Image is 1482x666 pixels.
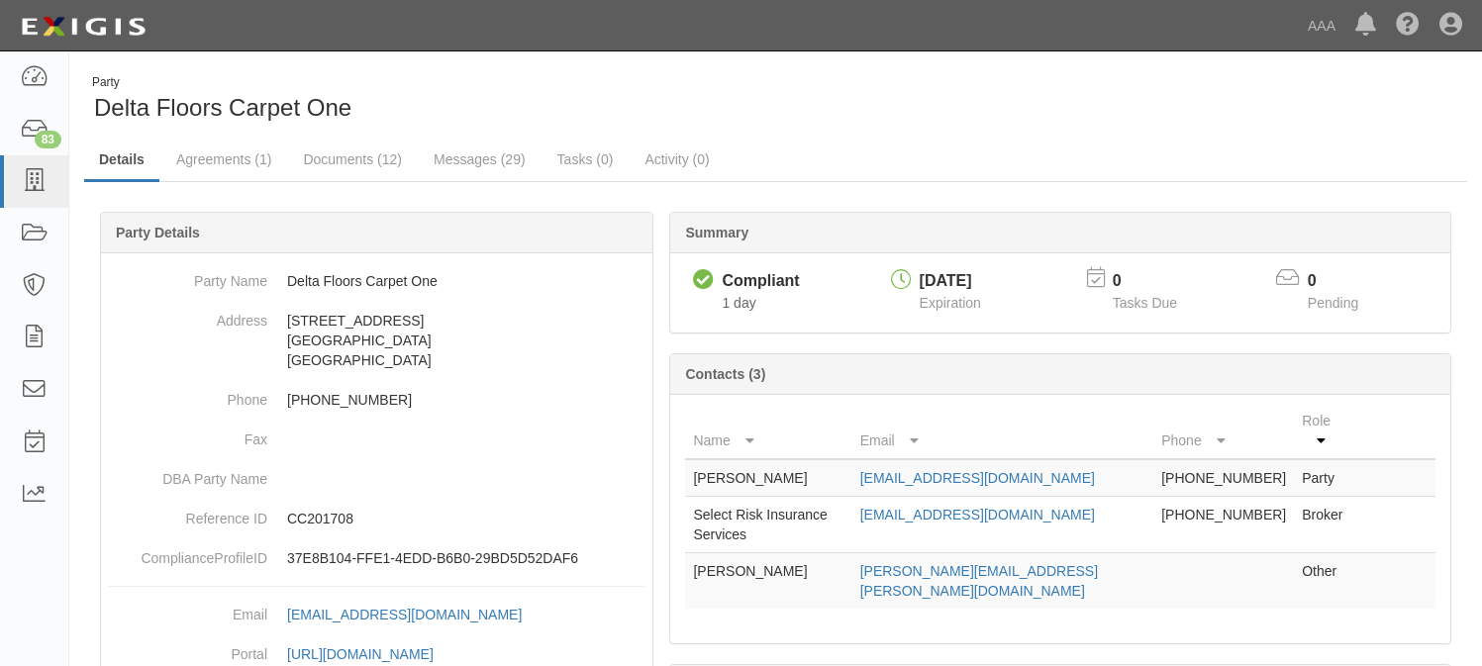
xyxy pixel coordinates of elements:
[109,380,267,410] dt: Phone
[109,261,644,301] dd: Delta Floors Carpet One
[1153,403,1294,459] th: Phone
[109,499,267,528] dt: Reference ID
[287,509,644,528] p: CC201708
[685,497,851,553] td: Select Risk Insurance Services
[685,366,765,382] b: Contacts (3)
[109,261,267,291] dt: Party Name
[109,538,267,568] dt: ComplianceProfileID
[920,270,981,293] div: [DATE]
[94,94,351,121] span: Delta Floors Carpet One
[35,131,61,148] div: 83
[1298,6,1345,46] a: AAA
[1396,14,1420,38] i: Help Center - Complianz
[287,548,644,568] p: 37E8B104-FFE1-4EDD-B6B0-29BD5D52DAF6
[685,225,748,240] b: Summary
[419,140,541,179] a: Messages (29)
[1113,270,1202,293] p: 0
[109,595,267,624] dt: Email
[109,420,267,449] dt: Fax
[722,270,799,293] div: Compliant
[116,225,200,240] b: Party Details
[109,301,644,380] dd: [STREET_ADDRESS] [GEOGRAPHIC_DATA] [GEOGRAPHIC_DATA]
[287,605,522,624] div: [EMAIL_ADDRESS][DOMAIN_NAME]
[860,470,1095,486] a: [EMAIL_ADDRESS][DOMAIN_NAME]
[1153,497,1294,553] td: [PHONE_NUMBER]
[287,607,543,622] a: [EMAIL_ADDRESS][DOMAIN_NAME]
[1294,459,1356,497] td: Party
[1294,403,1356,459] th: Role
[920,295,981,311] span: Expiration
[109,380,644,420] dd: [PHONE_NUMBER]
[1308,270,1383,293] p: 0
[161,140,286,179] a: Agreements (1)
[852,403,1154,459] th: Email
[860,563,1098,599] a: [PERSON_NAME][EMAIL_ADDRESS][PERSON_NAME][DOMAIN_NAME]
[109,459,267,489] dt: DBA Party Name
[15,9,151,45] img: logo-5460c22ac91f19d4615b14bd174203de0afe785f0fc80cf4dbbc73dc1793850b.png
[543,140,629,179] a: Tasks (0)
[1153,459,1294,497] td: [PHONE_NUMBER]
[685,403,851,459] th: Name
[1308,295,1358,311] span: Pending
[84,140,159,182] a: Details
[84,74,761,125] div: Delta Floors Carpet One
[92,74,351,91] div: Party
[685,553,851,610] td: [PERSON_NAME]
[860,507,1095,523] a: [EMAIL_ADDRESS][DOMAIN_NAME]
[1294,553,1356,610] td: Other
[1294,497,1356,553] td: Broker
[1113,295,1177,311] span: Tasks Due
[685,459,851,497] td: [PERSON_NAME]
[630,140,724,179] a: Activity (0)
[722,295,755,311] span: Since 10/13/2025
[109,301,267,331] dt: Address
[287,646,455,662] a: [URL][DOMAIN_NAME]
[693,270,714,291] i: Compliant
[109,634,267,664] dt: Portal
[288,140,417,179] a: Documents (12)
